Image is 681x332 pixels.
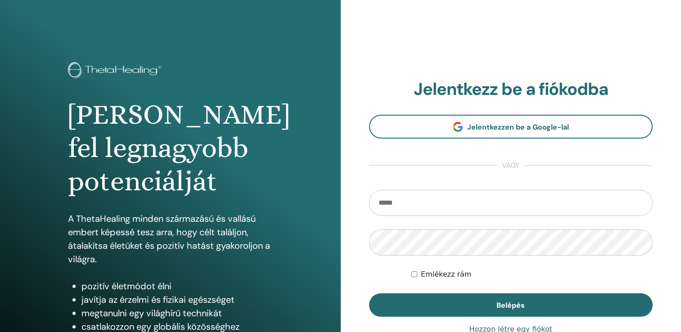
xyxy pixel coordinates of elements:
button: Belépés [369,293,653,317]
p: A ThetaHealing minden származású és vallású embert képessé tesz arra, hogy célt találjon, átalakí... [68,212,272,266]
span: Jelentkezzen be a Google-lal [467,122,569,132]
div: Keep me authenticated indefinitely or until I manually logout [411,269,653,280]
span: vagy [497,160,524,171]
li: javítja az érzelmi és fizikai egészséget [81,293,272,306]
label: Emlékezz rám [421,269,471,280]
h2: Jelentkezz be a fiókodba [369,79,653,100]
li: megtanulni egy világhírű technikát [81,306,272,320]
span: Belépés [496,301,525,310]
a: Jelentkezzen be a Google-lal [369,115,653,139]
li: pozitív életmódot élni [81,279,272,293]
h1: [PERSON_NAME] fel legnagyobb potenciálját [68,98,272,198]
